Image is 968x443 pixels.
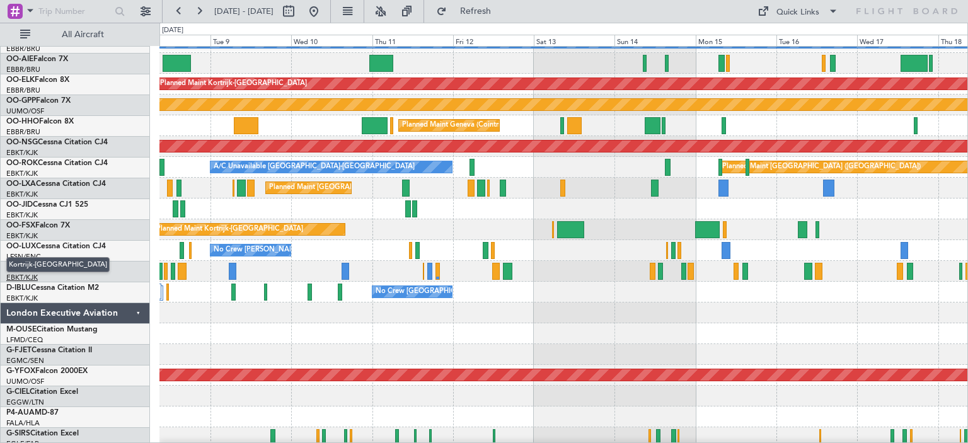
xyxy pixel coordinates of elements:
a: M-OUSECitation Mustang [6,326,98,333]
input: Trip Number [38,2,111,21]
a: EBKT/KJK [6,148,38,158]
span: G-SIRS [6,430,30,437]
span: OO-NSG [6,139,38,146]
div: Planned Maint [GEOGRAPHIC_DATA] ([GEOGRAPHIC_DATA]) [722,158,921,176]
button: Refresh [430,1,506,21]
span: Refresh [449,7,502,16]
a: EBBR/BRU [6,44,40,54]
div: Mon 8 [130,35,210,46]
div: [DATE] [162,25,183,36]
a: OO-JIDCessna CJ1 525 [6,201,88,209]
a: FALA/HLA [6,418,40,428]
a: OO-ROKCessna Citation CJ4 [6,159,108,167]
div: Quick Links [776,6,819,19]
span: OO-GPP [6,97,36,105]
div: Planned Maint Geneva (Cointrin) [402,116,506,135]
button: Quick Links [751,1,844,21]
a: EGMC/SEN [6,356,44,365]
a: EBBR/BRU [6,65,40,74]
span: OO-AIE [6,55,33,63]
div: A/C Unavailable [GEOGRAPHIC_DATA]-[GEOGRAPHIC_DATA] [214,158,415,176]
div: Planned Maint Kortrijk-[GEOGRAPHIC_DATA] [160,74,307,93]
div: Sun 14 [614,35,695,46]
span: OO-FSX [6,222,35,229]
a: UUMO/OSF [6,106,44,116]
div: Wed 17 [857,35,938,46]
a: EBKT/KJKKortrijk-[GEOGRAPHIC_DATA] [6,273,38,282]
a: OO-HHOFalcon 8X [6,118,74,125]
a: EBBR/BRU [6,86,40,95]
a: OO-FSXFalcon 7X [6,222,70,229]
span: P4-AUA [6,409,35,417]
a: OO-AIEFalcon 7X [6,55,68,63]
div: Thu 11 [372,35,453,46]
span: OO-JID [6,201,33,209]
div: Mon 15 [696,35,776,46]
span: G-CIEL [6,388,30,396]
div: No Crew [PERSON_NAME] ([PERSON_NAME]) [214,241,365,260]
div: Planned Maint Kortrijk-[GEOGRAPHIC_DATA] [156,220,303,239]
span: OO-HHO [6,118,39,125]
a: UUMO/OSF [6,377,44,386]
span: OO-LXA [6,180,36,188]
a: OO-LXACessna Citation CJ4 [6,180,106,188]
a: EBBR/BRU [6,127,40,137]
span: D-IBLU [6,284,31,292]
span: G-YFOX [6,367,35,375]
div: Fri 12 [453,35,534,46]
a: EBKT/KJK [6,190,38,199]
a: D-IBLUCessna Citation M2 [6,284,99,292]
a: EGGW/LTN [6,398,44,407]
a: EBKT/KJK [6,169,38,178]
a: G-CIELCitation Excel [6,388,78,396]
div: Wed 10 [291,35,372,46]
a: G-FJETCessna Citation II [6,347,92,354]
span: OO-ELK [6,76,35,84]
div: Tue 9 [210,35,291,46]
a: LFMD/CEQ [6,335,43,345]
div: No Crew [GEOGRAPHIC_DATA] ([GEOGRAPHIC_DATA] National) [376,282,587,301]
a: EBKT/KJK [6,210,38,220]
a: OO-LUXCessna Citation CJ4 [6,243,106,250]
a: OO-NSGCessna Citation CJ4 [6,139,108,146]
a: P4-AUAMD-87 [6,409,59,417]
span: Kortrijk-[GEOGRAPHIC_DATA] [6,257,110,273]
span: All Aircraft [33,30,133,39]
a: EBKT/KJK [6,294,38,303]
span: G-FJET [6,347,32,354]
span: OO-ROK [6,159,38,167]
span: [DATE] - [DATE] [214,6,274,17]
div: Planned Maint [GEOGRAPHIC_DATA] ([GEOGRAPHIC_DATA] National) [269,178,497,197]
div: Tue 16 [776,35,857,46]
a: EBKT/KJK [6,231,38,241]
a: OO-ELKFalcon 8X [6,76,69,84]
a: LFSN/ENC [6,252,41,262]
a: G-SIRSCitation Excel [6,430,79,437]
a: G-YFOXFalcon 2000EX [6,367,88,375]
a: OO-GPPFalcon 7X [6,97,71,105]
span: M-OUSE [6,326,37,333]
span: OO-LUX [6,243,36,250]
div: Sat 13 [534,35,614,46]
button: All Aircraft [14,25,137,45]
